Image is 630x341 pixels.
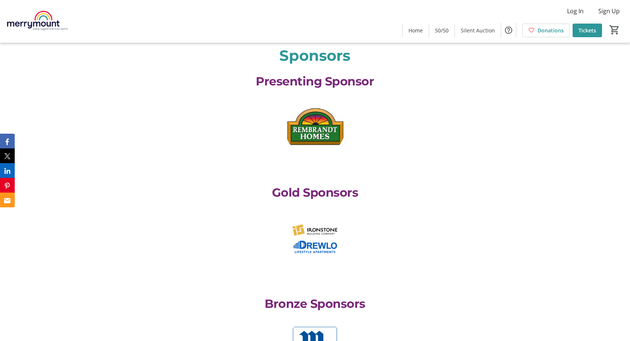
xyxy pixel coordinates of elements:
button: Log In [561,5,590,17]
span: Tickets [578,27,596,34]
button: Help [501,23,516,38]
img: logo [284,207,346,268]
button: Cart [608,23,621,36]
a: Tickets [573,24,602,37]
a: 50/50 [429,24,454,37]
img: logo [284,96,346,157]
div: Sponsors [109,45,520,67]
span: 50/50 [435,27,449,34]
span: Donations [538,27,564,34]
span: Home [408,27,423,34]
span: Silent Auction [461,27,495,34]
a: Home [403,24,429,37]
button: Sign Up [592,5,626,17]
span: Log In [567,7,584,15]
img: Merrymount Family Support and Crisis Centre's Logo [4,3,70,40]
a: Donations [522,24,570,37]
p: Gold Sponsors [109,184,520,201]
span: Sign Up [598,7,620,15]
p: Presenting Sponsor [109,73,520,90]
p: Bronze Sponsors [109,295,520,313]
a: Silent Auction [455,24,501,37]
